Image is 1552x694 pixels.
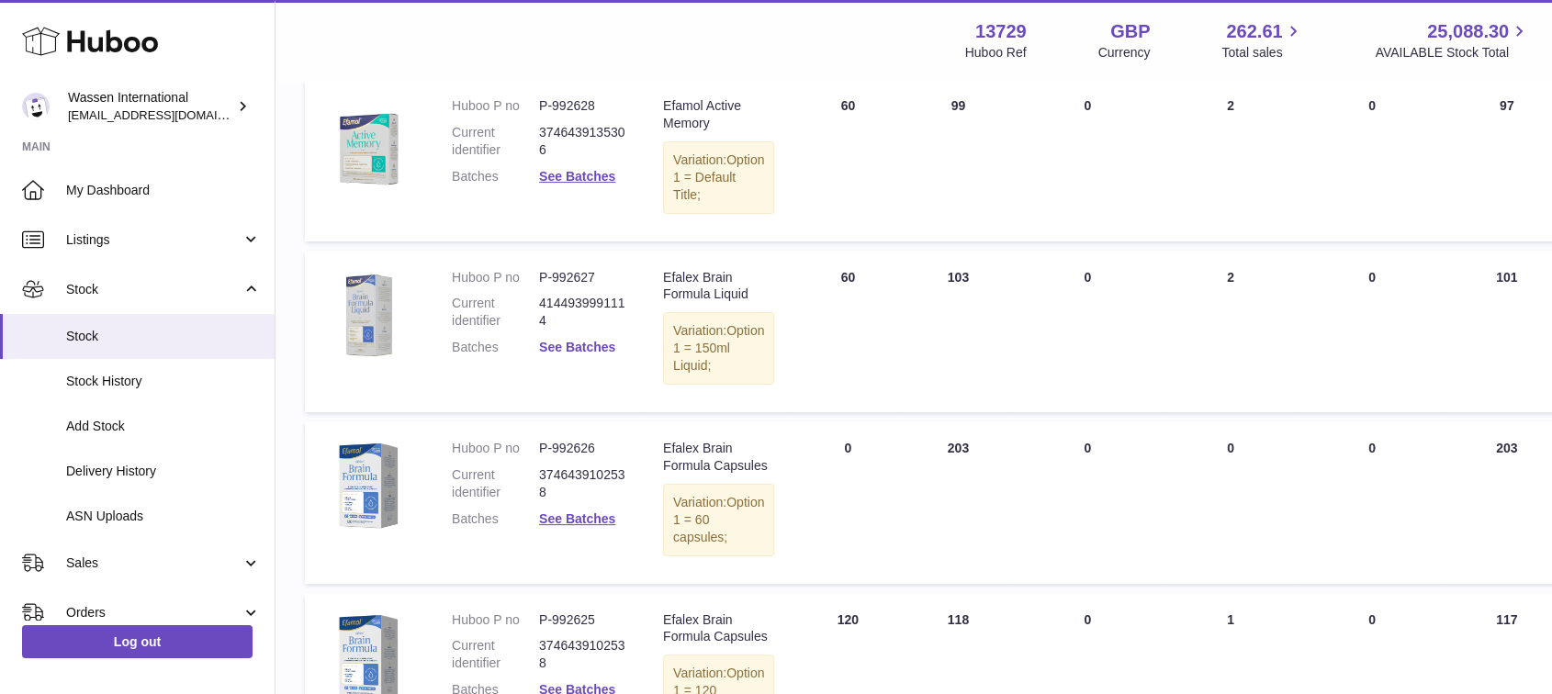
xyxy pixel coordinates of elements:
[539,340,615,354] a: See Batches
[663,97,774,132] div: Efamol Active Memory
[66,373,261,390] span: Stock History
[539,97,626,115] dd: P-992628
[793,79,903,241] td: 60
[1368,98,1376,113] span: 0
[66,182,261,199] span: My Dashboard
[975,19,1027,44] strong: 13729
[323,440,415,532] img: product image
[1162,421,1299,583] td: 0
[663,312,774,385] div: Variation:
[965,44,1027,62] div: Huboo Ref
[452,269,539,286] dt: Huboo P no
[22,93,50,120] img: gemma.moses@wassen.com
[452,637,539,672] dt: Current identifier
[539,124,626,159] dd: 3746439135306
[903,421,1013,583] td: 203
[673,152,764,202] span: Option 1 = Default Title;
[663,141,774,214] div: Variation:
[1375,19,1530,62] a: 25,088.30 AVAILABLE Stock Total
[323,97,415,189] img: product image
[1427,19,1509,44] span: 25,088.30
[22,625,253,658] a: Log out
[793,251,903,412] td: 60
[539,440,626,457] dd: P-992626
[1098,44,1151,62] div: Currency
[452,440,539,457] dt: Huboo P no
[663,269,774,304] div: Efalex Brain Formula Liquid
[663,440,774,475] div: Efalex Brain Formula Capsules
[903,79,1013,241] td: 99
[66,463,261,480] span: Delivery History
[66,281,242,298] span: Stock
[452,168,539,185] dt: Batches
[452,124,539,159] dt: Current identifier
[1013,251,1162,412] td: 0
[66,554,242,572] span: Sales
[68,89,233,124] div: Wassen International
[452,97,539,115] dt: Huboo P no
[1221,44,1303,62] span: Total sales
[1368,441,1376,455] span: 0
[539,466,626,501] dd: 3746439102538
[539,637,626,672] dd: 3746439102538
[1162,251,1299,412] td: 2
[452,611,539,629] dt: Huboo P no
[1110,19,1150,44] strong: GBP
[1013,79,1162,241] td: 0
[1368,612,1376,627] span: 0
[323,269,415,361] img: product image
[673,323,764,373] span: Option 1 = 150ml Liquid;
[539,169,615,184] a: See Batches
[1013,421,1162,583] td: 0
[539,511,615,526] a: See Batches
[452,510,539,528] dt: Batches
[452,466,539,501] dt: Current identifier
[673,495,764,544] span: Option 1 = 60 capsules;
[66,508,261,525] span: ASN Uploads
[539,295,626,330] dd: 4144939991114
[1375,44,1530,62] span: AVAILABLE Stock Total
[1162,79,1299,241] td: 2
[66,604,242,621] span: Orders
[66,418,261,435] span: Add Stock
[452,295,539,330] dt: Current identifier
[663,611,774,646] div: Efalex Brain Formula Capsules
[1368,270,1376,285] span: 0
[539,611,626,629] dd: P-992625
[1226,19,1282,44] span: 262.61
[903,251,1013,412] td: 103
[539,269,626,286] dd: P-992627
[66,328,261,345] span: Stock
[452,339,539,356] dt: Batches
[1221,19,1303,62] a: 262.61 Total sales
[793,421,903,583] td: 0
[66,231,242,249] span: Listings
[663,484,774,556] div: Variation:
[68,107,270,122] span: [EMAIL_ADDRESS][DOMAIN_NAME]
